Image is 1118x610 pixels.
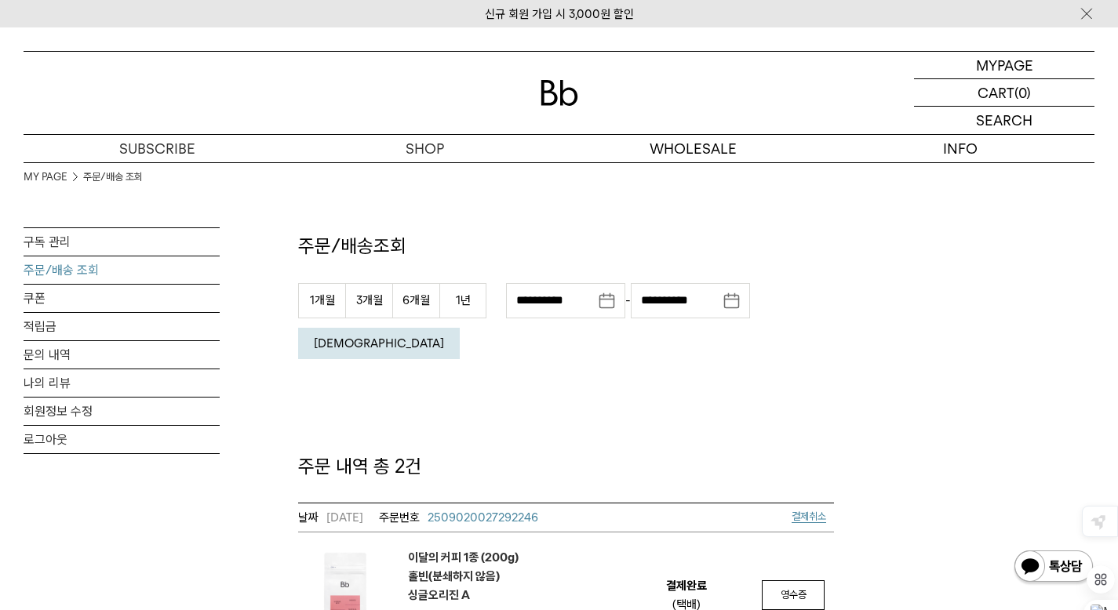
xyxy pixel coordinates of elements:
[541,80,578,106] img: 로고
[314,336,444,350] em: [DEMOGRAPHIC_DATA]
[24,426,220,453] a: 로그아웃
[298,508,363,527] em: [DATE]
[559,135,827,162] p: WHOLESALE
[978,79,1014,106] p: CART
[24,256,220,284] a: 주문/배송 조회
[506,283,750,318] div: -
[485,7,634,21] a: 신규 회원 가입 시 3,000원 할인
[781,589,807,601] span: 영수증
[298,328,460,359] button: [DEMOGRAPHIC_DATA]
[24,135,291,162] a: SUBSCRIBE
[298,453,834,480] p: 주문 내역 총 2건
[298,283,345,318] button: 1개월
[24,285,220,312] a: 쿠폰
[1013,549,1094,586] img: 카카오톡 채널 1:1 채팅 버튼
[24,169,67,185] a: MY PAGE
[792,510,826,522] span: 결제취소
[392,283,439,318] button: 6개월
[439,283,486,318] button: 1년
[24,369,220,397] a: 나의 리뷰
[345,283,392,318] button: 3개월
[379,508,538,527] a: 2509020027292246
[24,313,220,340] a: 적립금
[1014,79,1031,106] p: (0)
[24,228,220,256] a: 구독 관리
[24,341,220,369] a: 문의 내역
[666,576,707,595] em: 결제완료
[298,233,834,260] p: 주문/배송조회
[762,580,825,610] a: 영수증
[792,510,826,523] a: 결제취소
[976,107,1032,134] p: SEARCH
[408,548,519,605] a: 이달의 커피 1종 (200g)홀빈(분쇄하지 않음)싱글오리진 A
[428,510,538,525] span: 2509020027292246
[83,169,143,185] a: 주문/배송 조회
[976,52,1033,78] p: MYPAGE
[24,398,220,425] a: 회원정보 수정
[408,548,519,605] em: 이달의 커피 1종 (200g) 홀빈(분쇄하지 않음) 싱글오리진 A
[914,52,1094,79] a: MYPAGE
[914,79,1094,107] a: CART (0)
[291,135,559,162] a: SHOP
[827,135,1094,162] p: INFO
